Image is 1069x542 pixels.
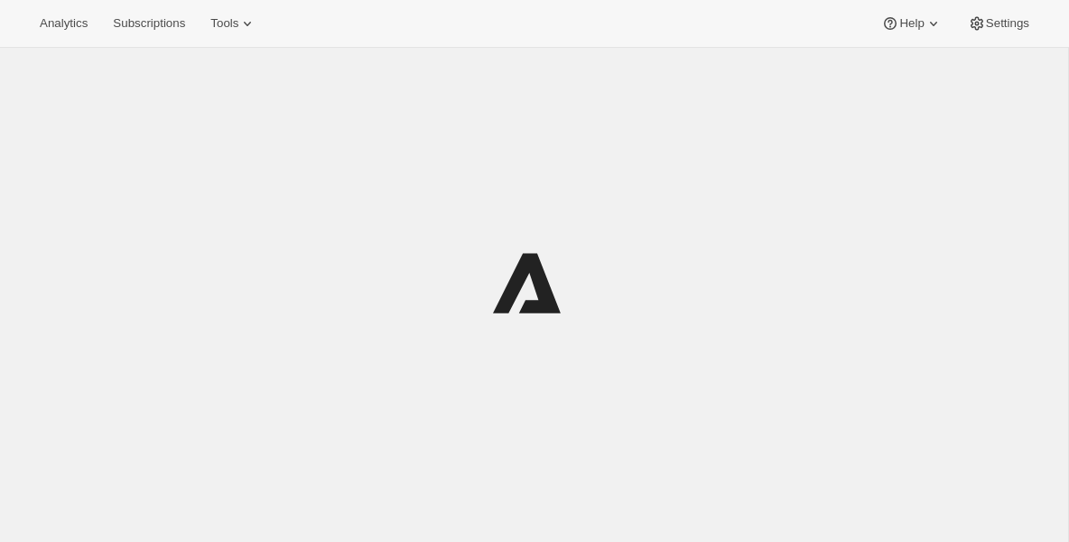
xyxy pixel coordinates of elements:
[210,16,238,31] span: Tools
[113,16,185,31] span: Subscriptions
[870,11,953,36] button: Help
[29,11,98,36] button: Analytics
[102,11,196,36] button: Subscriptions
[957,11,1040,36] button: Settings
[986,16,1029,31] span: Settings
[899,16,924,31] span: Help
[40,16,88,31] span: Analytics
[200,11,267,36] button: Tools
